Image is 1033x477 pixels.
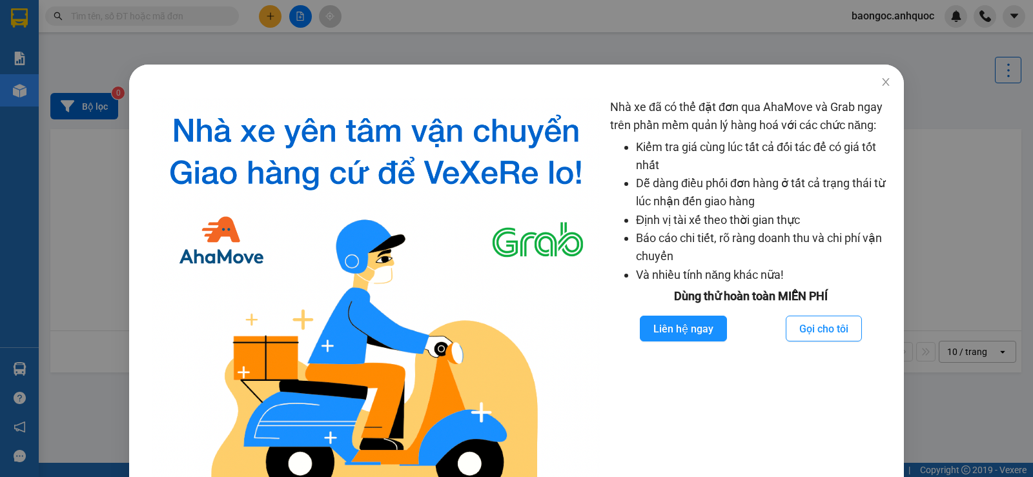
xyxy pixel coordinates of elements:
[881,77,891,87] span: close
[636,229,891,266] li: Báo cáo chi tiết, rõ ràng doanh thu và chi phí vận chuyển
[786,316,862,341] button: Gọi cho tôi
[640,316,727,341] button: Liên hệ ngay
[610,287,891,305] div: Dùng thử hoàn toàn MIỄN PHÍ
[868,65,904,101] button: Close
[636,174,891,211] li: Dễ dàng điều phối đơn hàng ở tất cả trạng thái từ lúc nhận đến giao hàng
[799,321,848,337] span: Gọi cho tôi
[653,321,713,337] span: Liên hệ ngay
[636,138,891,175] li: Kiểm tra giá cùng lúc tất cả đối tác để có giá tốt nhất
[636,266,891,284] li: Và nhiều tính năng khác nữa!
[636,211,891,229] li: Định vị tài xế theo thời gian thực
